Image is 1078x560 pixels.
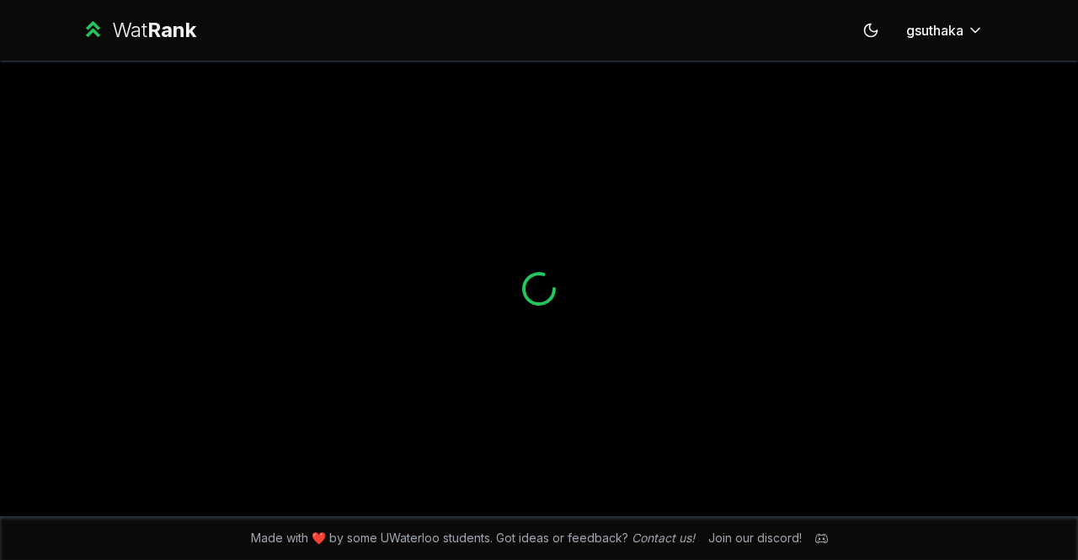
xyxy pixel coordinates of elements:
[251,530,695,547] span: Made with ❤️ by some UWaterloo students. Got ideas or feedback?
[632,531,695,545] a: Contact us!
[906,20,963,40] span: gsuthaka
[708,530,802,547] div: Join our discord!
[893,15,997,45] button: gsuthaka
[147,18,196,42] span: Rank
[112,17,196,44] div: Wat
[81,17,196,44] a: WatRank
